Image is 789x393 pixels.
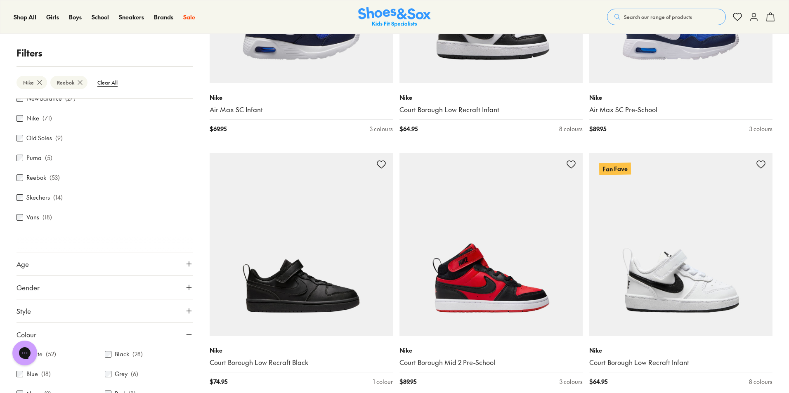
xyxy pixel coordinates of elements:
button: Gender [17,276,193,299]
p: Nike [589,346,772,355]
button: Age [17,252,193,275]
button: Search our range of products [607,9,726,25]
a: Boys [69,13,82,21]
iframe: Gorgias live chat messenger [8,338,41,368]
p: Nike [210,93,393,102]
label: Nike [26,114,39,123]
label: Blue [26,370,38,379]
a: Court Borough Low Recraft Infant [399,105,583,114]
p: ( 18 ) [41,370,51,379]
span: Gender [17,282,40,292]
p: ( 52 ) [46,350,56,359]
label: Skechers [26,193,50,202]
a: Girls [46,13,59,21]
p: Nike [589,93,772,102]
a: Air Max SC Pre-School [589,105,772,114]
a: Fan Fave [589,153,772,336]
a: Shoes & Sox [358,7,431,27]
p: Filters [17,46,193,60]
p: ( 9 ) [55,134,63,143]
p: ( 18 ) [43,213,52,222]
p: ( 5 ) [45,154,52,162]
p: ( 27 ) [65,94,76,103]
span: Colour [17,329,36,339]
a: Brands [154,13,173,21]
img: SNS_Logo_Responsive.svg [358,7,431,27]
p: Nike [399,346,583,355]
p: ( 14 ) [53,193,63,202]
span: $ 64.95 [399,125,418,133]
btn: Clear All [91,75,124,90]
p: ( 71 ) [43,114,52,123]
a: Court Borough Low Recraft Black [210,358,393,367]
label: Grey [115,370,128,379]
span: Search our range of products [624,13,692,21]
label: Puma [26,154,42,162]
span: $ 89.95 [589,125,606,133]
div: 3 colours [370,125,393,133]
btn: Reebok [50,76,87,89]
p: Nike [399,93,583,102]
a: Sale [183,13,195,21]
a: Court Borough Low Recraft Infant [589,358,772,367]
p: ( 28 ) [132,350,143,359]
span: Age [17,259,29,269]
div: 1 colour [373,377,393,386]
label: Old Soles [26,134,52,143]
label: New Balance [26,94,62,103]
label: Vans [26,213,39,222]
btn: Nike [17,76,47,89]
span: $ 74.95 [210,377,227,386]
div: 3 colours [749,125,772,133]
div: 8 colours [559,125,583,133]
span: $ 89.95 [399,377,416,386]
a: School [92,13,109,21]
span: $ 64.95 [589,377,607,386]
button: Style [17,299,193,322]
a: Sneakers [119,13,144,21]
label: Reebok [26,174,46,182]
p: ( 6 ) [131,370,138,379]
span: $ 69.95 [210,125,227,133]
div: 8 colours [749,377,772,386]
a: Shop All [14,13,36,21]
button: Colour [17,323,193,346]
span: Style [17,306,31,316]
div: 3 colours [560,377,583,386]
a: Air Max SC Infant [210,105,393,114]
label: Black [115,350,129,359]
a: Court Borough Mid 2 Pre-School [399,358,583,367]
p: Nike [210,346,393,355]
p: Fan Fave [599,162,631,175]
p: ( 53 ) [50,174,60,182]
